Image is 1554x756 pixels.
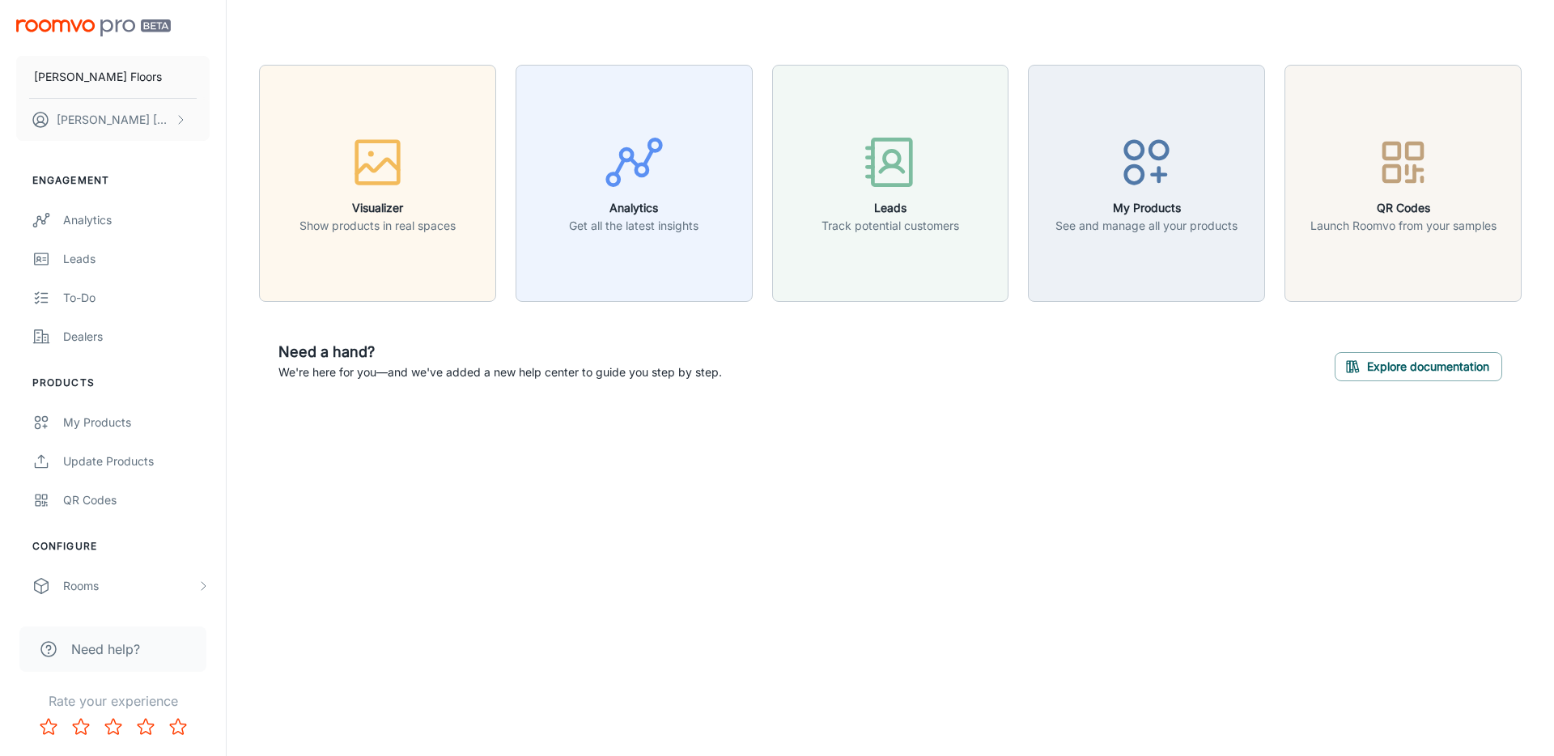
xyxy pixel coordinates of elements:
a: QR CodesLaunch Roomvo from your samples [1284,174,1522,190]
h6: Visualizer [299,199,456,217]
h6: Need a hand? [278,341,722,363]
div: Leads [63,250,210,268]
button: Explore documentation [1335,352,1502,381]
h6: QR Codes [1310,199,1497,217]
h6: Leads [822,199,959,217]
div: Dealers [63,328,210,346]
div: Update Products [63,452,210,470]
a: Explore documentation [1335,357,1502,373]
div: To-do [63,289,210,307]
button: VisualizerShow products in real spaces [259,65,496,302]
a: LeadsTrack potential customers [772,174,1009,190]
p: Get all the latest insights [569,217,698,235]
button: AnalyticsGet all the latest insights [516,65,753,302]
p: [PERSON_NAME] [PERSON_NAME] [57,111,171,129]
p: Launch Roomvo from your samples [1310,217,1497,235]
img: Roomvo PRO Beta [16,19,171,36]
div: Analytics [63,211,210,229]
a: AnalyticsGet all the latest insights [516,174,753,190]
button: [PERSON_NAME] Floors [16,56,210,98]
button: My ProductsSee and manage all your products [1028,65,1265,302]
p: [PERSON_NAME] Floors [34,68,162,86]
p: See and manage all your products [1055,217,1238,235]
button: [PERSON_NAME] [PERSON_NAME] [16,99,210,141]
h6: Analytics [569,199,698,217]
a: My ProductsSee and manage all your products [1028,174,1265,190]
h6: My Products [1055,199,1238,217]
p: We're here for you—and we've added a new help center to guide you step by step. [278,363,722,381]
p: Show products in real spaces [299,217,456,235]
p: Track potential customers [822,217,959,235]
button: QR CodesLaunch Roomvo from your samples [1284,65,1522,302]
button: LeadsTrack potential customers [772,65,1009,302]
div: My Products [63,414,210,431]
